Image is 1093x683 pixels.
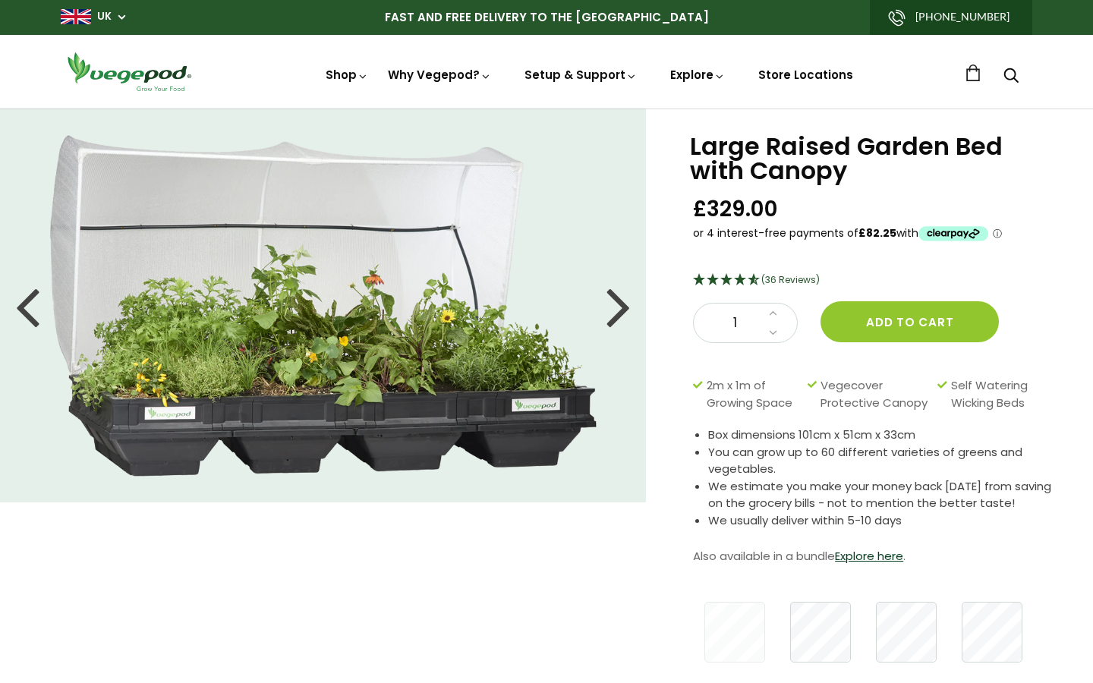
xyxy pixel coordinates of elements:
a: Decrease quantity by 1 [764,323,782,343]
span: 1 [709,313,761,333]
img: Vegepod [61,50,197,93]
li: We estimate you make your money back [DATE] from saving on the grocery bills - not to mention the... [708,478,1055,512]
span: Self Watering Wicking Beds [951,377,1047,411]
button: Add to cart [821,301,999,342]
span: Vegecover Protective Canopy [821,377,930,411]
a: Why Vegepod? [388,67,491,83]
a: Shop [326,67,368,83]
a: Explore [670,67,725,83]
img: Large Raised Garden Bed with Canopy [50,135,597,477]
a: Store Locations [758,67,853,83]
li: Box dimensions 101cm x 51cm x 33cm [708,426,1055,444]
h1: Large Raised Garden Bed with Canopy [690,134,1055,183]
span: £329.00 [693,195,778,223]
a: Setup & Support [524,67,637,83]
a: Increase quantity by 1 [764,304,782,323]
span: 2m x 1m of Growing Space [707,377,800,411]
p: Also available in a bundle . [693,545,1055,568]
a: Search [1003,69,1019,85]
a: UK [97,9,112,24]
span: (36 Reviews) [761,273,820,286]
li: We usually deliver within 5-10 days [708,512,1055,530]
div: 4.67 Stars - 36 Reviews [693,271,1055,291]
li: You can grow up to 60 different varieties of greens and vegetables. [708,444,1055,478]
img: gb_large.png [61,9,91,24]
a: Explore here [835,548,903,564]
